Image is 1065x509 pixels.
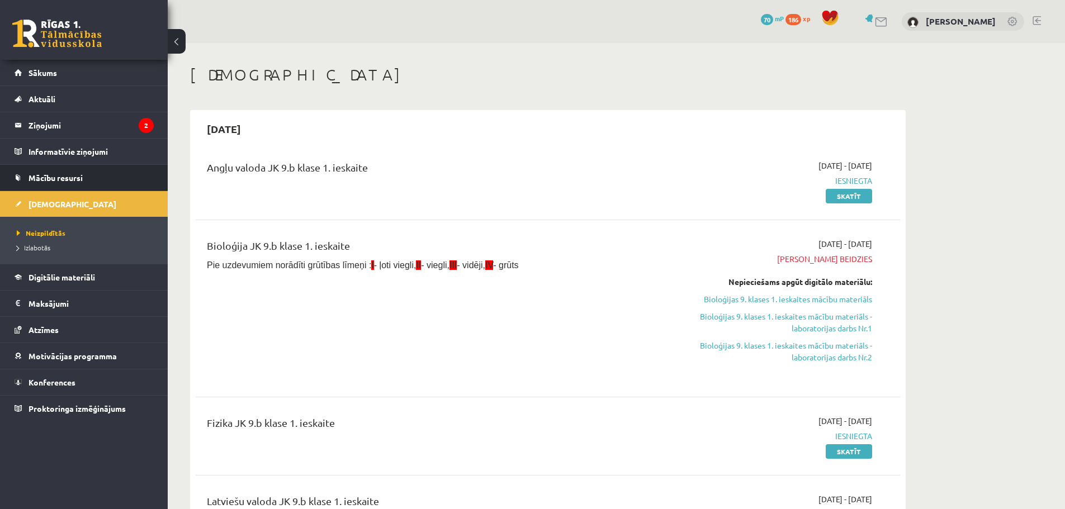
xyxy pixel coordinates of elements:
[15,369,154,395] a: Konferences
[785,14,801,25] span: 186
[190,65,906,84] h1: [DEMOGRAPHIC_DATA]
[196,116,252,142] h2: [DATE]
[818,493,872,505] span: [DATE] - [DATE]
[661,253,872,265] span: [PERSON_NAME] beidzies
[29,173,83,183] span: Mācību resursi
[17,228,157,238] a: Neizpildītās
[416,260,421,270] span: II
[485,260,493,270] span: IV
[15,191,154,217] a: [DEMOGRAPHIC_DATA]
[818,415,872,427] span: [DATE] - [DATE]
[15,112,154,138] a: Ziņojumi2
[15,86,154,112] a: Aktuāli
[29,291,154,316] legend: Maksājumi
[29,325,59,335] span: Atzīmes
[826,444,872,459] a: Skatīt
[15,343,154,369] a: Motivācijas programma
[803,14,810,23] span: xp
[818,160,872,172] span: [DATE] - [DATE]
[449,260,457,270] span: III
[907,17,919,28] img: Ņikita Morozovs
[17,242,157,253] a: Izlabotās
[29,112,154,138] legend: Ziņojumi
[17,229,65,237] span: Neizpildītās
[207,260,519,270] span: Pie uzdevumiem norādīti grūtības līmeņi : - ļoti viegli, - viegli, - vidēji, - grūts
[29,139,154,164] legend: Informatīvie ziņojumi
[661,311,872,334] a: Bioloģijas 9. klases 1. ieskaites mācību materiāls - laboratorijas darbs Nr.1
[661,430,872,442] span: Iesniegta
[15,165,154,191] a: Mācību resursi
[15,396,154,421] a: Proktoringa izmēģinājums
[17,243,50,252] span: Izlabotās
[29,94,55,104] span: Aktuāli
[761,14,773,25] span: 70
[29,351,117,361] span: Motivācijas programma
[15,317,154,342] a: Atzīmes
[661,175,872,187] span: Iesniegta
[29,403,126,413] span: Proktoringa izmēģinājums
[15,139,154,164] a: Informatīvie ziņojumi
[207,415,645,436] div: Fizika JK 9.b klase 1. ieskaite
[29,272,95,282] span: Digitālie materiāli
[139,118,154,133] i: 2
[207,160,645,180] div: Angļu valoda JK 9.b klase 1. ieskaite
[29,199,116,209] span: [DEMOGRAPHIC_DATA]
[15,60,154,85] a: Sākums
[12,20,102,47] a: Rīgas 1. Tālmācības vidusskola
[661,340,872,363] a: Bioloģijas 9. klases 1. ieskaites mācību materiāls - laboratorijas darbs Nr.2
[775,14,784,23] span: mP
[818,238,872,250] span: [DATE] - [DATE]
[29,377,75,387] span: Konferences
[371,260,373,270] span: I
[29,68,57,78] span: Sākums
[207,238,645,259] div: Bioloģija JK 9.b klase 1. ieskaite
[826,189,872,203] a: Skatīt
[761,14,784,23] a: 70 mP
[661,293,872,305] a: Bioloģijas 9. klases 1. ieskaites mācību materiāls
[15,291,154,316] a: Maksājumi
[926,16,996,27] a: [PERSON_NAME]
[785,14,816,23] a: 186 xp
[15,264,154,290] a: Digitālie materiāli
[661,276,872,288] div: Nepieciešams apgūt digitālo materiālu:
